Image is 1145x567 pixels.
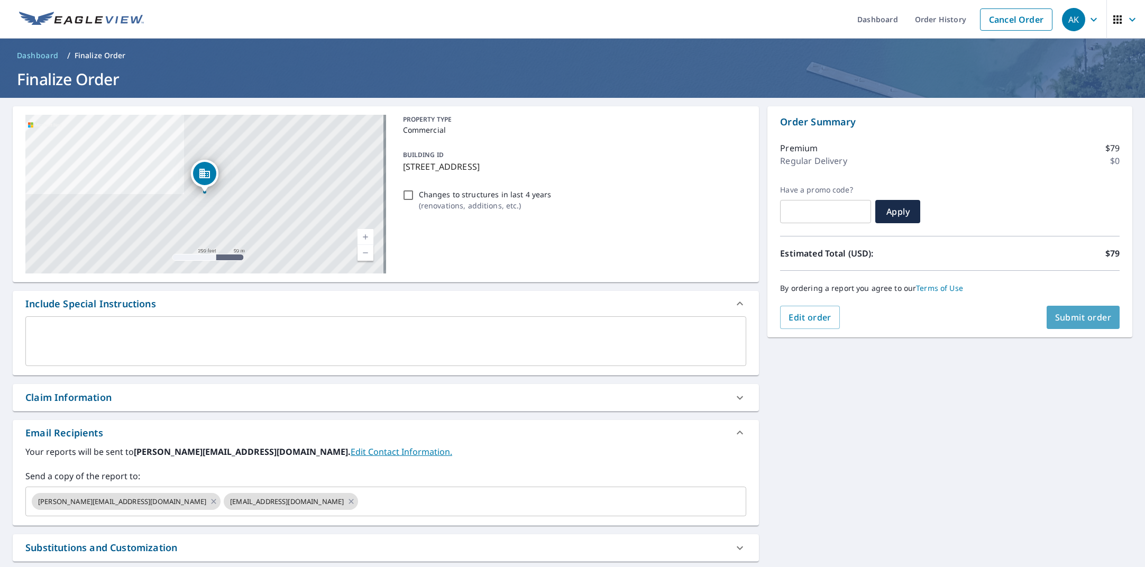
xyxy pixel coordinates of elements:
span: [PERSON_NAME][EMAIL_ADDRESS][DOMAIN_NAME] [32,497,213,507]
label: Your reports will be sent to [25,445,746,458]
img: EV Logo [19,12,144,28]
span: [EMAIL_ADDRESS][DOMAIN_NAME] [224,497,350,507]
button: Edit order [780,306,840,329]
label: Send a copy of the report to: [25,470,746,482]
div: Include Special Instructions [25,297,156,311]
span: Apply [884,206,912,217]
li: / [67,49,70,62]
a: Current Level 17, Zoom In [358,229,373,245]
span: Submit order [1055,312,1112,323]
p: Regular Delivery [780,154,847,167]
a: Cancel Order [980,8,1052,31]
label: Have a promo code? [780,185,871,195]
div: Email Recipients [13,420,759,445]
p: ( renovations, additions, etc. ) [419,200,552,211]
div: Include Special Instructions [13,291,759,316]
p: Changes to structures in last 4 years [419,189,552,200]
a: Dashboard [13,47,63,64]
a: EditContactInfo [351,446,452,458]
button: Apply [875,200,920,223]
p: Estimated Total (USD): [780,247,950,260]
div: Email Recipients [25,426,103,440]
span: Dashboard [17,50,59,61]
a: Terms of Use [916,283,963,293]
p: By ordering a report you agree to our [780,283,1120,293]
div: [PERSON_NAME][EMAIL_ADDRESS][DOMAIN_NAME] [32,493,221,510]
div: Dropped pin, building 1, Commercial property, 1657 La Salle Ave San Francisco, CA 94124 [191,160,218,193]
p: Finalize Order [75,50,126,61]
div: Substitutions and Customization [25,541,177,555]
a: Current Level 17, Zoom Out [358,245,373,261]
span: Edit order [789,312,831,323]
nav: breadcrumb [13,47,1132,64]
div: AK [1062,8,1085,31]
p: Commercial [403,124,743,135]
button: Submit order [1047,306,1120,329]
div: Claim Information [25,390,112,405]
div: Claim Information [13,384,759,411]
p: [STREET_ADDRESS] [403,160,743,173]
div: [EMAIL_ADDRESS][DOMAIN_NAME] [224,493,358,510]
p: Order Summary [780,115,1120,129]
b: [PERSON_NAME][EMAIL_ADDRESS][DOMAIN_NAME]. [134,446,351,458]
h1: Finalize Order [13,68,1132,90]
p: Premium [780,142,818,154]
div: Substitutions and Customization [13,534,759,561]
p: $79 [1105,247,1120,260]
p: PROPERTY TYPE [403,115,743,124]
p: BUILDING ID [403,150,444,159]
p: $0 [1110,154,1120,167]
p: $79 [1105,142,1120,154]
